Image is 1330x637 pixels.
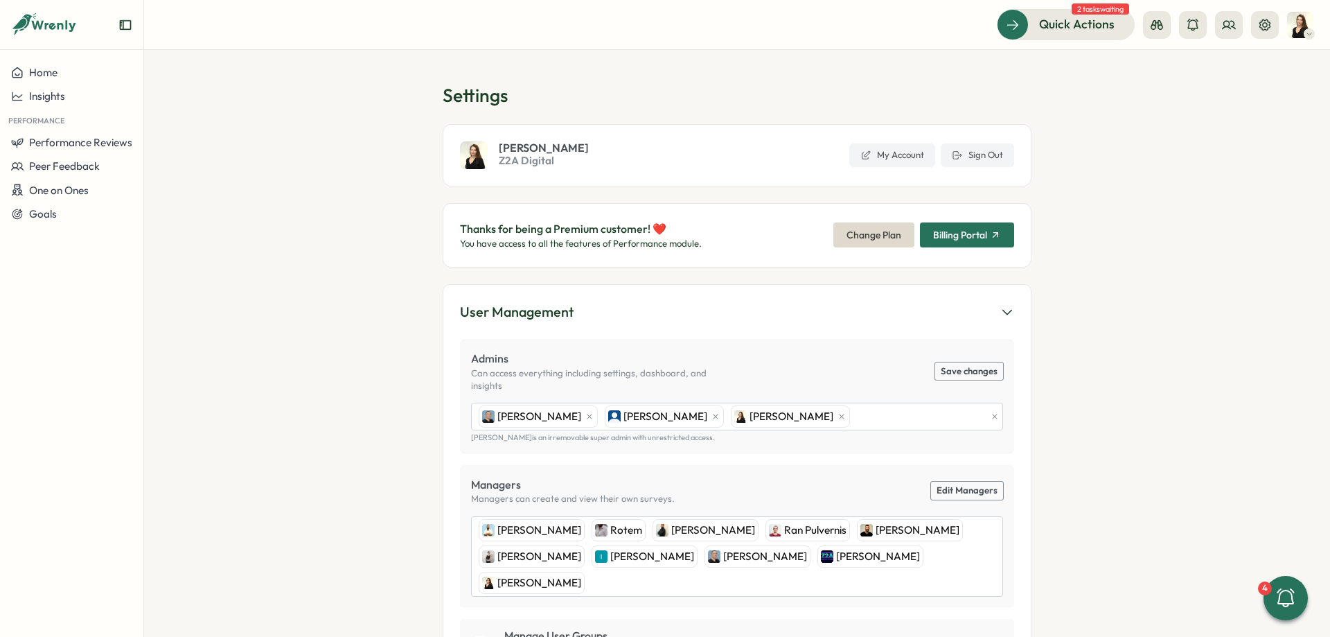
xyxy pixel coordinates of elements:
[935,363,1003,381] button: Save changes
[836,549,920,564] span: [PERSON_NAME]
[471,350,737,367] p: Admins
[931,482,1003,500] a: Edit Managers
[497,575,581,591] span: [PERSON_NAME]
[471,433,1003,442] p: [PERSON_NAME] is an irremovable super admin with unrestricted access.
[29,66,57,79] span: Home
[708,550,720,563] img: Raphi Green
[595,524,608,536] img: Rotem
[723,549,807,564] span: [PERSON_NAME]
[460,302,574,323] div: User Management
[846,223,901,247] span: Change Plan
[623,409,707,424] span: [PERSON_NAME]
[482,524,495,536] img: Jacob
[497,523,581,538] span: [PERSON_NAME]
[968,149,1003,162] span: Sign Out
[29,136,132,149] span: Performance Reviews
[877,149,924,162] span: My Account
[482,577,495,589] img: Anastasiya Muchkayev
[1287,12,1313,38] img: Anastasiya Muchkayev
[595,550,608,563] img: Ihor Kubrak
[443,83,1031,107] h1: Settings
[29,89,65,103] span: Insights
[860,524,873,536] img: Emmanuel Okocha
[497,409,581,424] span: [PERSON_NAME]
[29,159,100,173] span: Peer Feedback
[920,222,1014,247] button: Billing Portal
[610,549,694,564] span: [PERSON_NAME]
[656,524,668,536] img: Jonathan Hauptmann
[482,550,495,563] img: Lavinia Celaia
[29,207,57,220] span: Goals
[499,142,589,153] span: [PERSON_NAME]
[1263,576,1308,620] button: 4
[734,410,747,423] img: Anastasiya Muchkayev
[460,220,702,238] p: Thanks for being a Premium customer! ❤️
[933,230,987,240] span: Billing Portal
[1258,582,1272,595] div: 4
[460,238,702,250] p: You have access to all the features of Performance module.
[610,523,642,538] span: Rotem
[876,523,959,538] span: [PERSON_NAME]
[821,550,833,563] img: Dan Shabtay
[1039,15,1115,33] span: Quick Actions
[1072,3,1129,15] span: 2 tasks waiting
[460,141,488,169] img: Anastasiya Muchkayev
[608,410,621,423] img: Hanny Nachshon
[833,222,914,247] button: Change Plan
[471,367,737,392] p: Can access everything including settings, dashboard, and insights
[849,143,935,167] a: My Account
[471,493,675,505] p: Managers can create and view their own surveys.
[784,523,846,538] span: Ran Pulvernis
[29,184,89,197] span: One on Ones
[460,302,1014,323] button: User Management
[941,143,1014,167] button: Sign Out
[499,153,589,168] span: Z2A Digital
[769,524,781,536] img: Ran Pulvernis
[997,9,1135,40] button: Quick Actions
[750,409,833,424] span: [PERSON_NAME]
[497,549,581,564] span: [PERSON_NAME]
[482,410,495,423] img: Raphi Green
[118,18,132,32] button: Expand sidebar
[471,476,675,494] p: Managers
[671,523,755,538] span: [PERSON_NAME]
